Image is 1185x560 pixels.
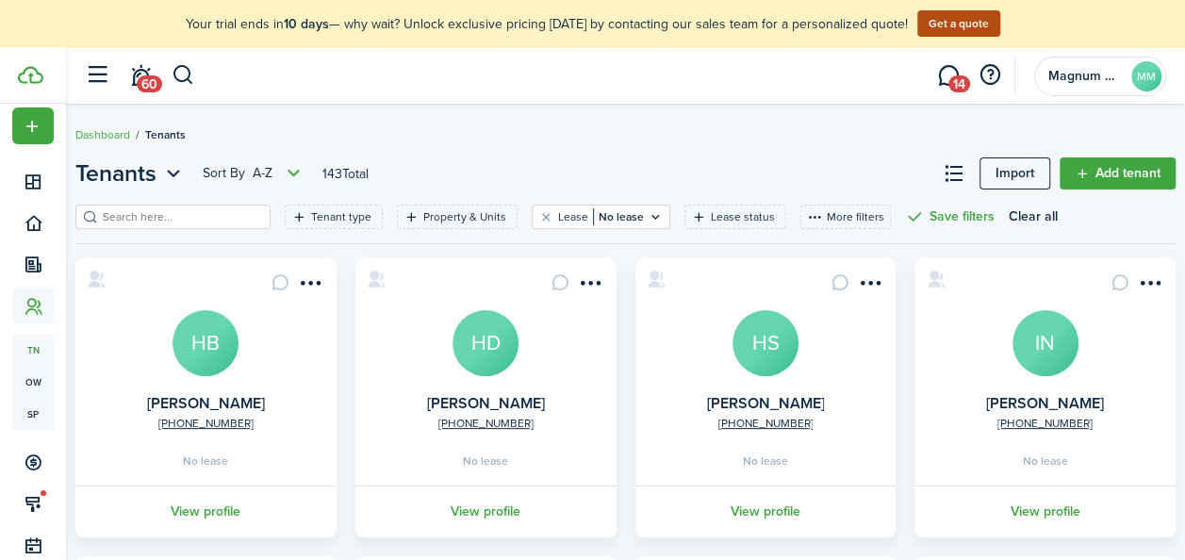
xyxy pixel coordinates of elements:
a: [PHONE_NUMBER] [158,415,254,432]
filter-tag: Open filter [532,205,670,229]
a: HD [453,310,518,376]
button: More filters [800,205,891,229]
a: HS [732,310,798,376]
button: Open sidebar [79,58,115,93]
span: Magnum Management LLC [1048,70,1124,83]
button: Tenants [75,156,186,190]
avatar-text: MM [1131,61,1161,91]
button: Open menu [1134,273,1164,299]
button: Open menu [575,273,605,299]
a: Notifications [123,52,158,100]
filter-tag-label: Lease [558,208,588,225]
a: View profile [633,486,899,537]
button: Clear filter [538,209,554,224]
button: Sort byA-Z [203,162,305,185]
filter-tag: Open filter [684,205,786,229]
a: sp [12,398,54,430]
span: No lease [743,455,788,467]
span: Tenants [145,126,186,143]
filter-tag-label: Property & Units [423,208,506,225]
a: Dashboard [75,126,130,143]
a: View profile [912,486,1178,537]
span: 14 [948,75,970,92]
button: Save filters [905,205,995,229]
span: Tenants [75,156,156,190]
filter-tag: Open filter [285,205,383,229]
a: [PERSON_NAME] [427,392,545,414]
a: [PHONE_NUMBER] [438,415,534,432]
filter-tag-value: No lease [593,208,644,225]
p: Your trial ends in — why wait? Unlock exclusive pricing [DATE] by contacting our sales team for a... [186,14,908,34]
button: Open menu [75,156,186,190]
span: No lease [183,455,228,467]
button: Open menu [12,107,54,144]
span: 60 [137,75,162,92]
button: Open menu [295,273,325,299]
a: IN [1012,310,1078,376]
a: tn [12,334,54,366]
span: No lease [463,455,508,467]
button: Clear all [1009,205,1058,229]
a: [PERSON_NAME] [147,392,265,414]
b: 10 days [284,14,329,34]
button: Open menu [854,273,884,299]
a: Import [979,157,1050,189]
filter-tag-label: Lease status [711,208,775,225]
a: [PHONE_NUMBER] [717,415,813,432]
input: Search here... [98,208,264,226]
a: [PERSON_NAME] [706,392,824,414]
a: View profile [353,486,619,537]
a: View profile [73,486,339,537]
span: Sort by [203,164,253,183]
img: TenantCloud [18,66,43,84]
filter-tag-label: Tenant type [311,208,371,225]
a: [PERSON_NAME] [986,392,1104,414]
button: Get a quote [917,10,1000,37]
a: Messaging [930,52,966,100]
span: A-Z [253,164,272,183]
header-page-total: 143 Total [322,164,369,184]
a: Add tenant [1060,157,1176,189]
a: [PHONE_NUMBER] [997,415,1093,432]
button: Open menu [203,162,305,185]
button: Search [172,59,195,91]
a: ow [12,366,54,398]
button: Open resource center [974,59,1006,91]
filter-tag: Open filter [397,205,518,229]
span: No lease [1023,455,1068,467]
a: HB [173,310,239,376]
